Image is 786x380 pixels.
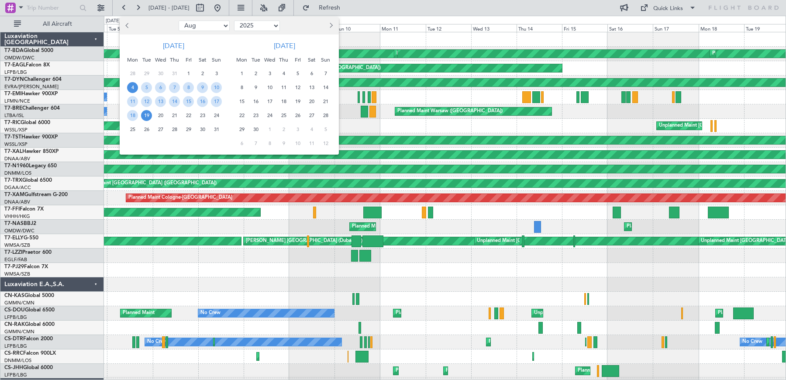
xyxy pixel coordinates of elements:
div: 11-9-2025 [277,81,291,95]
span: 5 [141,82,152,93]
span: 29 [141,68,152,79]
span: 30 [155,68,166,79]
span: 4 [278,68,289,79]
div: 19-9-2025 [291,95,305,109]
div: 8-9-2025 [235,81,249,95]
span: 22 [236,110,247,121]
div: Mon [126,53,140,67]
div: 15-9-2025 [235,95,249,109]
div: 7-8-2025 [168,81,182,95]
div: 21-9-2025 [319,95,333,109]
div: 6-8-2025 [154,81,168,95]
span: 26 [292,110,303,121]
div: 4-8-2025 [126,81,140,95]
div: 30-7-2025 [154,67,168,81]
span: 7 [320,68,331,79]
div: 22-9-2025 [235,109,249,123]
div: 15-8-2025 [182,95,196,109]
button: Previous month [123,19,133,33]
div: Sat [305,53,319,67]
div: 18-9-2025 [277,95,291,109]
span: 1 [183,68,194,79]
span: 10 [211,82,222,93]
span: 21 [320,96,331,107]
div: 13-9-2025 [305,81,319,95]
span: 15 [183,96,194,107]
div: 6-10-2025 [235,137,249,151]
span: 5 [320,124,331,135]
span: 30 [197,124,208,135]
div: Mon [235,53,249,67]
div: 29-9-2025 [235,123,249,137]
div: 3-9-2025 [263,67,277,81]
div: 24-9-2025 [263,109,277,123]
div: 16-9-2025 [249,95,263,109]
div: 9-10-2025 [277,137,291,151]
div: 3-8-2025 [210,67,224,81]
span: 8 [236,82,247,93]
span: 6 [306,68,317,79]
span: 23 [197,110,208,121]
span: 26 [141,124,152,135]
span: 18 [127,110,138,121]
div: 27-9-2025 [305,109,319,123]
span: 3 [292,124,303,135]
span: 23 [250,110,261,121]
span: 7 [169,82,180,93]
div: 28-7-2025 [126,67,140,81]
div: 9-8-2025 [196,81,210,95]
span: 19 [141,110,152,121]
div: 10-9-2025 [263,81,277,95]
div: 11-8-2025 [126,95,140,109]
div: 8-10-2025 [263,137,277,151]
span: 7 [250,138,261,149]
span: 27 [306,110,317,121]
span: 5 [292,68,303,79]
div: 7-9-2025 [319,67,333,81]
div: 2-8-2025 [196,67,210,81]
div: 26-9-2025 [291,109,305,123]
span: 12 [141,96,152,107]
span: 28 [127,68,138,79]
span: 11 [306,138,317,149]
div: 23-9-2025 [249,109,263,123]
div: 13-8-2025 [154,95,168,109]
div: 19-8-2025 [140,109,154,123]
span: 17 [211,96,222,107]
span: 19 [292,96,303,107]
span: 30 [250,124,261,135]
span: 17 [264,96,275,107]
div: 31-7-2025 [168,67,182,81]
div: Fri [182,53,196,67]
span: 9 [250,82,261,93]
span: 28 [320,110,331,121]
span: 2 [278,124,289,135]
span: 24 [264,110,275,121]
div: 10-8-2025 [210,81,224,95]
div: 1-9-2025 [235,67,249,81]
div: Sun [210,53,224,67]
div: 23-8-2025 [196,109,210,123]
div: 18-8-2025 [126,109,140,123]
span: 16 [250,96,261,107]
span: 16 [197,96,208,107]
div: 2-9-2025 [249,67,263,81]
div: 25-8-2025 [126,123,140,137]
span: 15 [236,96,247,107]
select: Select year [234,21,280,31]
div: 28-8-2025 [168,123,182,137]
div: Fri [291,53,305,67]
div: 5-8-2025 [140,81,154,95]
div: 10-10-2025 [291,137,305,151]
div: 4-9-2025 [277,67,291,81]
div: 30-9-2025 [249,123,263,137]
div: 31-8-2025 [210,123,224,137]
span: 11 [127,96,138,107]
button: Next month [326,19,335,33]
div: 14-9-2025 [319,81,333,95]
span: 27 [155,124,166,135]
span: 21 [169,110,180,121]
span: 8 [183,82,194,93]
span: 4 [306,124,317,135]
span: 29 [183,124,194,135]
